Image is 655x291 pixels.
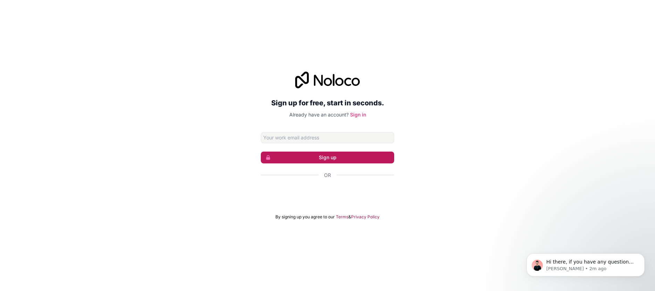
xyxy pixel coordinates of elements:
[289,112,349,118] span: Already have an account?
[261,132,394,143] input: Email address
[261,97,394,109] h2: Sign up for free, start in seconds.
[336,214,348,220] a: Terms
[275,214,335,220] span: By signing up you agree to our
[261,152,394,163] button: Sign up
[348,214,351,220] span: &
[351,214,380,220] a: Privacy Policy
[350,112,366,118] a: Sign in
[324,172,331,179] span: Or
[516,239,655,288] iframe: Intercom notifications message
[257,186,398,202] iframe: Sign in with Google Button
